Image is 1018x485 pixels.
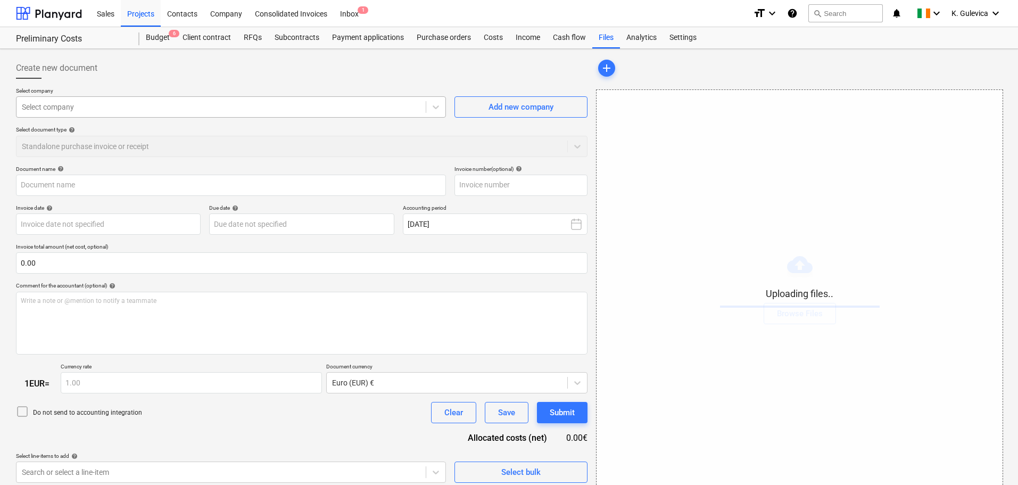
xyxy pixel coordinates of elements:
[454,96,587,118] button: Add new company
[69,453,78,459] span: help
[16,175,446,196] input: Document name
[550,406,575,420] div: Submit
[169,30,179,37] span: 6
[477,27,509,48] a: Costs
[753,7,766,20] i: format_size
[787,7,798,20] i: Knowledge base
[951,9,988,18] span: K. Gulevica
[489,100,553,114] div: Add new company
[766,7,779,20] i: keyboard_arrow_down
[498,406,515,420] div: Save
[720,287,880,300] p: Uploading files..
[403,213,587,235] button: [DATE]
[663,27,703,48] a: Settings
[485,402,528,423] button: Save
[620,27,663,48] a: Analytics
[33,408,142,417] p: Do not send to accounting integration
[61,363,322,372] p: Currency rate
[16,243,587,252] p: Invoice total amount (net cost, optional)
[592,27,620,48] a: Files
[176,27,237,48] a: Client contract
[410,27,477,48] a: Purchase orders
[989,7,1002,20] i: keyboard_arrow_down
[358,6,368,14] span: 1
[930,7,943,20] i: keyboard_arrow_down
[891,7,902,20] i: notifications
[454,175,587,196] input: Invoice number
[454,166,587,172] div: Invoice number (optional)
[600,62,613,75] span: add
[237,27,268,48] a: RFQs
[16,213,201,235] input: Invoice date not specified
[67,127,75,133] span: help
[537,402,587,423] button: Submit
[509,27,547,48] a: Income
[16,62,97,75] span: Create new document
[564,432,587,444] div: 0.00€
[403,204,587,213] p: Accounting period
[16,34,127,45] div: Preliminary Costs
[16,126,587,133] div: Select document type
[16,453,446,459] div: Select line-items to add
[209,204,394,211] div: Due date
[431,402,476,423] button: Clear
[44,205,53,211] span: help
[139,27,176,48] div: Budget
[449,432,564,444] div: Allocated costs (net)
[813,9,822,18] span: search
[268,27,326,48] a: Subcontracts
[808,4,883,22] button: Search
[16,87,446,96] p: Select company
[16,379,61,389] div: 1 EUR =
[514,166,522,172] span: help
[139,27,176,48] a: Budget6
[16,282,587,289] div: Comment for the accountant (optional)
[230,205,238,211] span: help
[16,204,201,211] div: Invoice date
[454,462,587,483] button: Select bulk
[107,283,115,289] span: help
[16,166,446,172] div: Document name
[444,406,463,420] div: Clear
[55,166,64,172] span: help
[16,252,587,274] input: Invoice total amount (net cost, optional)
[326,27,410,48] a: Payment applications
[501,465,541,479] div: Select bulk
[965,434,1018,485] iframe: Chat Widget
[547,27,592,48] a: Cash flow
[326,363,587,372] p: Document currency
[209,213,394,235] input: Due date not specified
